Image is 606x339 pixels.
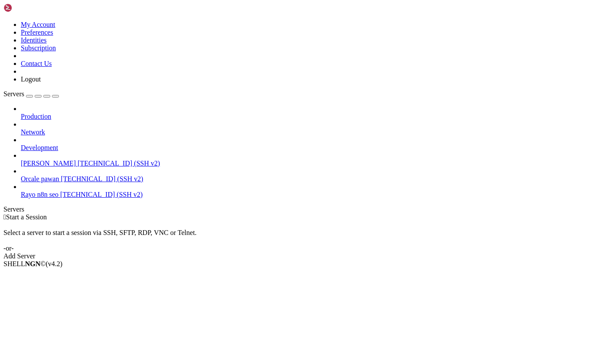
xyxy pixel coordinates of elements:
li: Rayo n8n seo [TECHNICAL_ID] (SSH v2) [21,183,603,199]
span: 4.2.0 [46,260,63,267]
li: Development [21,136,603,152]
span: SHELL © [3,260,62,267]
li: Network [21,121,603,136]
a: Orcale pawan [TECHNICAL_ID] (SSH v2) [21,175,603,183]
a: Contact Us [21,60,52,67]
span: Orcale pawan [21,175,59,183]
a: Network [21,128,603,136]
img: Shellngn [3,3,53,12]
span: [PERSON_NAME] [21,160,76,167]
span: Development [21,144,58,151]
span:  [3,213,6,221]
li: Production [21,105,603,121]
div: Add Server [3,252,603,260]
a: Rayo n8n seo [TECHNICAL_ID] (SSH v2) [21,191,603,199]
span: Rayo n8n seo [21,191,58,198]
a: Preferences [21,29,53,36]
span: Start a Session [6,213,47,221]
a: Subscription [21,44,56,52]
span: Network [21,128,45,136]
a: Identities [21,36,47,44]
span: [TECHNICAL_ID] (SSH v2) [61,175,143,183]
a: Production [21,113,603,121]
a: My Account [21,21,55,28]
a: Servers [3,90,59,98]
a: [PERSON_NAME] [TECHNICAL_ID] (SSH v2) [21,160,603,167]
div: Servers [3,205,603,213]
div: Select a server to start a session via SSH, SFTP, RDP, VNC or Telnet. -or- [3,221,603,252]
span: Production [21,113,51,120]
a: Development [21,144,603,152]
li: Orcale pawan [TECHNICAL_ID] (SSH v2) [21,167,603,183]
span: [TECHNICAL_ID] (SSH v2) [78,160,160,167]
a: Logout [21,75,41,83]
b: NGN [25,260,41,267]
li: [PERSON_NAME] [TECHNICAL_ID] (SSH v2) [21,152,603,167]
span: [TECHNICAL_ID] (SSH v2) [60,191,143,198]
span: Servers [3,90,24,98]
